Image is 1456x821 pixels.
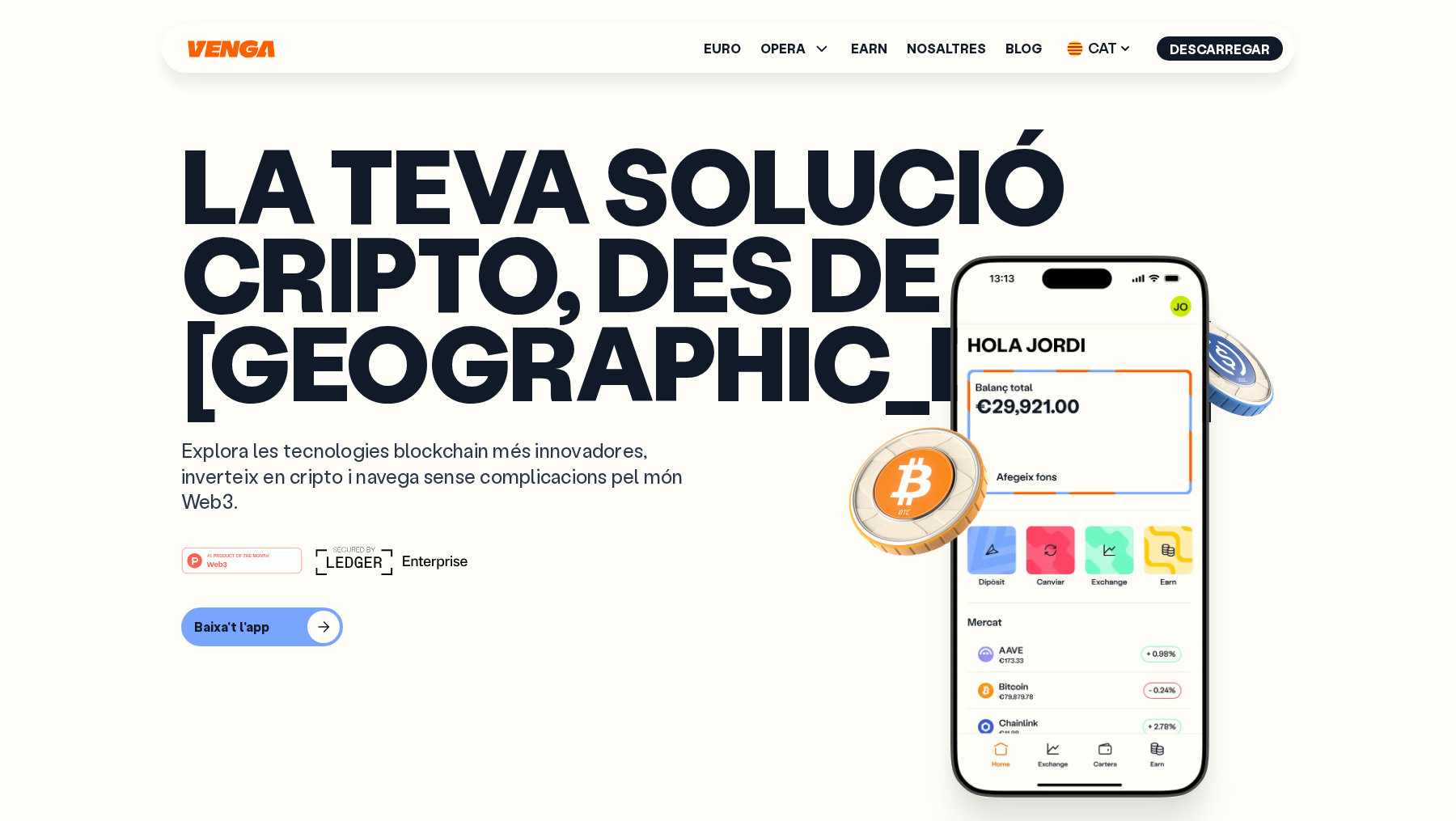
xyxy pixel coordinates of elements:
span: CAT [1061,36,1137,61]
a: Nosaltres [907,42,986,55]
svg: Inici [186,40,277,58]
span: OPERA [760,39,832,58]
p: La teva solució cripto, des de [GEOGRAPHIC_DATA] [181,140,1275,406]
p: Explora les tecnologies blockchain més innovadores, inverteix en cripto i navega sense complicaci... [181,438,692,514]
a: Earn [851,42,887,55]
div: Baixa't l'app [194,619,269,635]
a: Blog [1005,42,1042,55]
img: Venga app main [950,256,1209,798]
tspan: Web3 [207,560,227,569]
tspan: #1 PRODUCT OF THE MONTH [207,553,269,558]
button: Descarregar [1157,36,1283,61]
img: Bitcoin [845,417,991,563]
a: Euro [704,42,741,55]
a: Baixa't l'app [181,607,1275,646]
img: flag-cat [1067,40,1083,57]
span: OPERA [760,42,806,55]
a: #1 PRODUCT OF THE MONTHWeb3 [181,557,303,578]
button: Baixa't l'app [181,607,343,646]
img: USDC coin [1161,308,1277,425]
